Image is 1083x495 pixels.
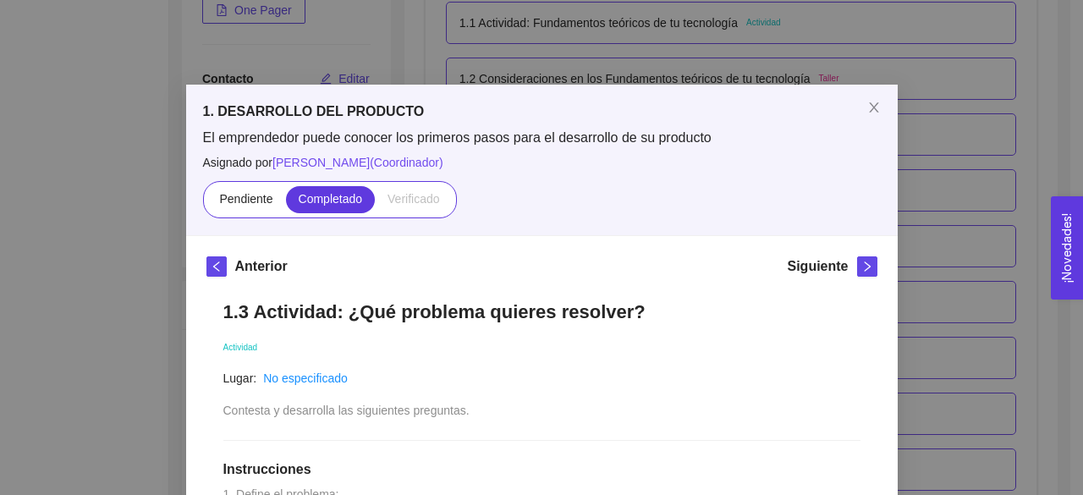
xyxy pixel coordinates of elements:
span: Pendiente [219,192,272,206]
article: Lugar: [223,369,257,388]
button: right [857,256,877,277]
h5: 1. DESARROLLO DEL PRODUCTO [203,102,881,122]
span: Completado [299,192,363,206]
span: right [858,261,877,272]
h5: Anterior [235,256,288,277]
h1: 1.3 Actividad: ¿Qué problema quieres resolver? [223,300,860,323]
span: left [207,261,226,272]
span: Actividad [223,343,258,352]
a: No especificado [263,371,348,385]
span: Contesta y desarrolla las siguientes preguntas. [223,404,470,417]
h5: Siguiente [787,256,848,277]
span: [PERSON_NAME] ( Coordinador ) [272,156,443,169]
span: Asignado por [203,153,881,172]
h1: Instrucciones [223,461,860,478]
button: Close [850,85,898,132]
button: left [206,256,227,277]
span: Verificado [388,192,439,206]
span: close [867,101,881,114]
span: El emprendedor puede conocer los primeros pasos para el desarrollo de su producto [203,129,881,147]
button: Open Feedback Widget [1051,196,1083,300]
